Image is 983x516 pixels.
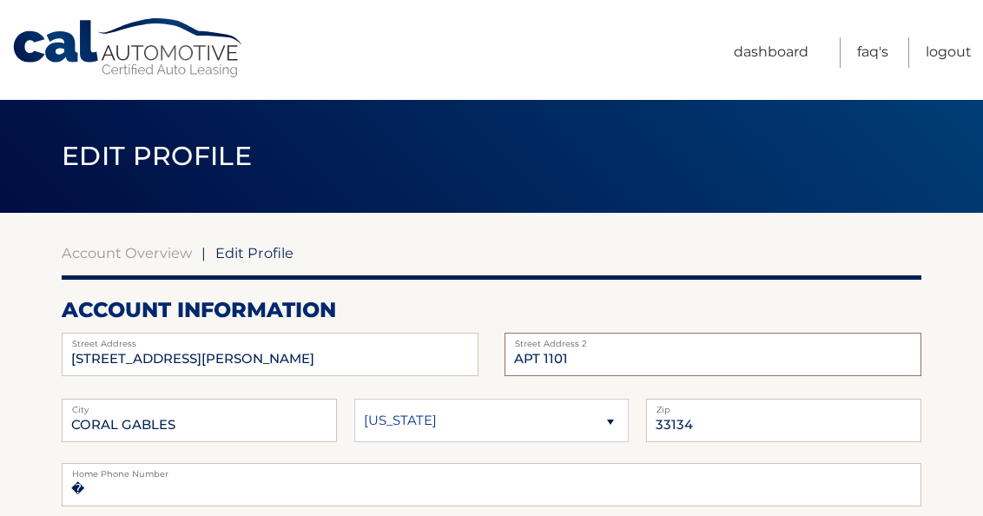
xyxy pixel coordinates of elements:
label: City [62,399,337,413]
a: Logout [926,37,972,68]
label: Home Phone Number [62,463,921,477]
input: Street Address 2 [62,333,478,376]
input: Street Address 2 [505,333,921,376]
a: FAQ's [857,37,888,68]
span: Edit Profile [215,244,294,261]
input: Zip [646,399,921,442]
input: City [62,399,337,442]
h2: account information [62,297,921,323]
input: Home Phone Number [62,463,921,506]
a: Cal Automotive [11,17,246,79]
label: Zip [646,399,921,413]
span: Edit Profile [62,140,252,172]
label: Street Address 2 [505,333,921,347]
a: Account Overview [62,244,192,261]
span: | [201,244,206,261]
a: Dashboard [734,37,808,68]
label: Street Address [62,333,478,347]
